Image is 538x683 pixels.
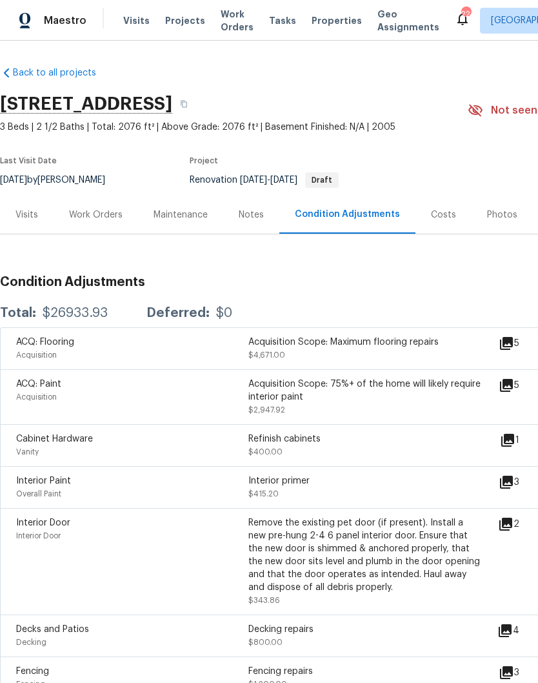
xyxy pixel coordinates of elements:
[172,92,195,116] button: Copy Address
[270,176,297,185] span: [DATE]
[431,209,456,221] div: Costs
[306,176,337,184] span: Draft
[16,532,61,540] span: Interior Door
[146,307,210,320] div: Deferred:
[295,208,400,221] div: Condition Adjustments
[190,176,339,185] span: Renovation
[239,209,264,221] div: Notes
[16,380,61,389] span: ACQ: Paint
[248,490,279,498] span: $415.20
[190,157,218,165] span: Project
[248,351,285,359] span: $4,671.00
[43,307,108,320] div: $26933.93
[15,209,38,221] div: Visits
[461,8,470,21] div: 22
[248,336,481,349] div: Acquisition Scope: Maximum flooring repairs
[69,209,123,221] div: Work Orders
[248,378,481,403] div: Acquisition Scope: 75%+ of the home will likely require interior paint
[269,16,296,25] span: Tasks
[16,448,39,456] span: Vanity
[240,176,297,185] span: -
[16,351,57,359] span: Acquisition
[123,14,150,27] span: Visits
[248,596,280,604] span: $343.86
[16,393,57,401] span: Acquisition
[240,176,267,185] span: [DATE]
[248,433,481,445] div: Refinish cabinets
[16,434,93,443] span: Cabinet Hardware
[377,8,439,34] span: Geo Assignments
[248,665,481,678] div: Fencing repairs
[16,338,74,347] span: ACQ: Flooring
[487,209,517,221] div: Photos
[16,476,71,485] span: Interior Paint
[312,14,362,27] span: Properties
[221,8,254,34] span: Work Orders
[16,625,89,634] span: Decks and Patios
[16,490,61,498] span: Overall Paint
[16,667,49,676] span: Fencing
[248,638,283,646] span: $800.00
[248,474,481,487] div: Interior primer
[165,14,205,27] span: Projects
[248,448,283,456] span: $400.00
[16,518,70,527] span: Interior Door
[154,209,208,221] div: Maintenance
[44,14,86,27] span: Maestro
[248,406,285,414] span: $2,947.92
[248,623,481,636] div: Decking repairs
[216,307,232,320] div: $0
[16,638,46,646] span: Decking
[248,516,481,594] div: Remove the existing pet door (if present). Install a new pre-hung 2-4 6 panel interior door. Ensu...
